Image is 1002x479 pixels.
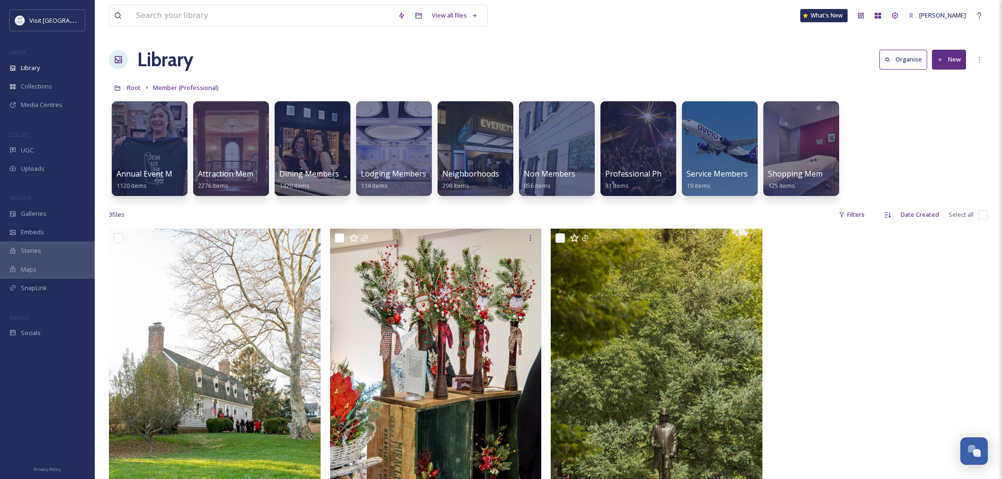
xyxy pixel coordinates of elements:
span: Shopping Members [768,169,839,179]
a: Library [137,45,193,74]
button: Organise [879,50,927,69]
span: Uploads [21,164,45,173]
span: COLLECT [9,131,30,138]
span: Annual Event Members [116,169,199,179]
a: Root [127,82,141,93]
a: Non Members856 items [524,169,575,190]
span: 31 items [605,181,629,190]
span: Dining Members [279,169,339,179]
span: Library [21,63,40,72]
span: Galleries [21,209,46,218]
a: Attraction Members2276 items [198,169,269,190]
span: Service Members [687,169,748,179]
div: Filters [834,205,869,224]
span: Member (Professional) [153,83,219,92]
span: 19 items [687,181,710,190]
span: Root [127,83,141,92]
span: UGC [21,146,34,155]
span: 856 items [524,181,551,190]
a: View all files [427,6,483,25]
span: Neighborhoods [442,169,499,179]
span: [PERSON_NAME] [919,11,966,19]
a: Privacy Policy [34,463,61,474]
a: What's New [800,9,848,22]
a: Professional Photos31 items [605,169,678,190]
span: 2276 items [198,181,228,190]
span: 3 file s [109,210,125,219]
a: Organise [879,50,932,69]
span: 114 items [361,181,388,190]
a: Shopping Members125 items [768,169,839,190]
span: 298 items [442,181,469,190]
input: Search your library [131,5,393,26]
span: Visit [GEOGRAPHIC_DATA] [29,16,103,25]
button: Open Chat [960,437,988,465]
span: Attraction Members [198,169,269,179]
span: Embeds [21,228,44,237]
span: SnapLink [21,284,47,293]
a: [PERSON_NAME] [904,6,971,25]
span: Professional Photos [605,169,678,179]
span: Select all [948,210,974,219]
span: Collections [21,82,52,91]
span: Privacy Policy [34,466,61,472]
button: New [932,50,966,69]
a: Dining Members1420 items [279,169,339,190]
a: Member (Professional) [153,82,219,93]
span: WIDGETS [9,195,31,202]
img: download%20%281%29.jpeg [15,16,25,25]
a: Neighborhoods298 items [442,169,499,190]
a: Annual Event Members1120 items [116,169,199,190]
span: 1420 items [279,181,310,190]
span: Non Members [524,169,575,179]
a: Service Members19 items [687,169,748,190]
span: MEDIA [9,49,26,56]
span: 1120 items [116,181,147,190]
span: Maps [21,265,36,274]
span: Lodging Members [361,169,426,179]
span: Socials [21,328,41,337]
span: 125 items [768,181,795,190]
div: Date Created [896,205,944,224]
a: Lodging Members114 items [361,169,426,190]
span: SOCIALS [9,314,28,321]
span: Media Centres [21,100,63,109]
span: Stories [21,246,41,255]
